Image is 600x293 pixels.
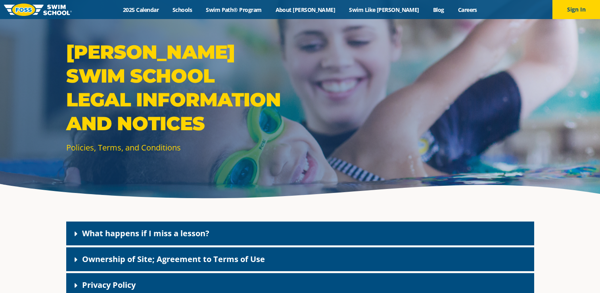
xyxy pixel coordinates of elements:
a: Privacy Policy [82,280,136,290]
div: What happens if I miss a lesson? [66,222,534,245]
a: Schools [166,6,199,13]
a: 2025 Calendar [116,6,166,13]
img: FOSS Swim School Logo [4,4,72,16]
div: Ownership of Site; Agreement to Terms of Use [66,247,534,271]
a: Swim Like [PERSON_NAME] [342,6,426,13]
a: What happens if I miss a lesson? [82,228,209,239]
a: About [PERSON_NAME] [268,6,342,13]
p: Policies, Terms, and Conditions [66,142,296,153]
p: [PERSON_NAME] Swim School Legal Information and Notices [66,40,296,135]
a: Careers [451,6,484,13]
a: Swim Path® Program [199,6,268,13]
a: Blog [426,6,451,13]
a: Ownership of Site; Agreement to Terms of Use [82,254,265,264]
